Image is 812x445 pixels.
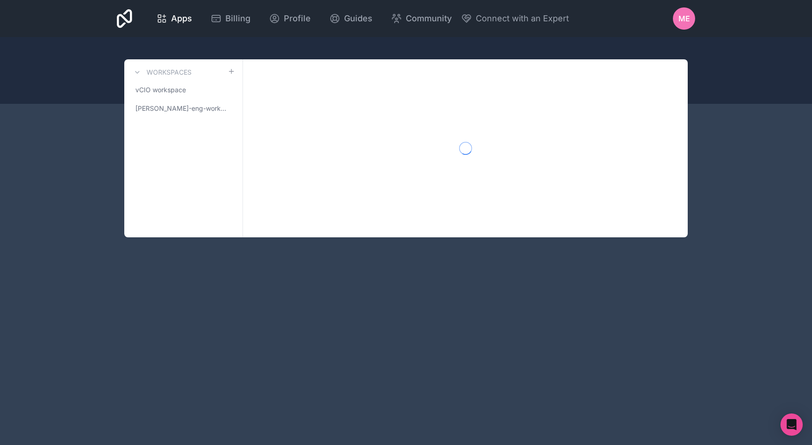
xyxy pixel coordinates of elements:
a: Guides [322,8,380,29]
a: Profile [262,8,318,29]
span: [PERSON_NAME]-eng-workspace [135,104,228,113]
span: Billing [225,12,250,25]
span: ME [678,13,690,24]
a: vCIO workspace [132,82,235,98]
a: Apps [149,8,199,29]
span: Guides [344,12,372,25]
a: Workspaces [132,67,192,78]
div: Open Intercom Messenger [780,413,803,436]
span: vCIO workspace [135,85,186,95]
span: Connect with an Expert [476,12,569,25]
h3: Workspaces [147,68,192,77]
a: [PERSON_NAME]-eng-workspace [132,100,235,117]
a: Community [384,8,459,29]
a: Billing [203,8,258,29]
span: Apps [171,12,192,25]
button: Connect with an Expert [461,12,569,25]
span: Community [406,12,452,25]
span: Profile [284,12,311,25]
